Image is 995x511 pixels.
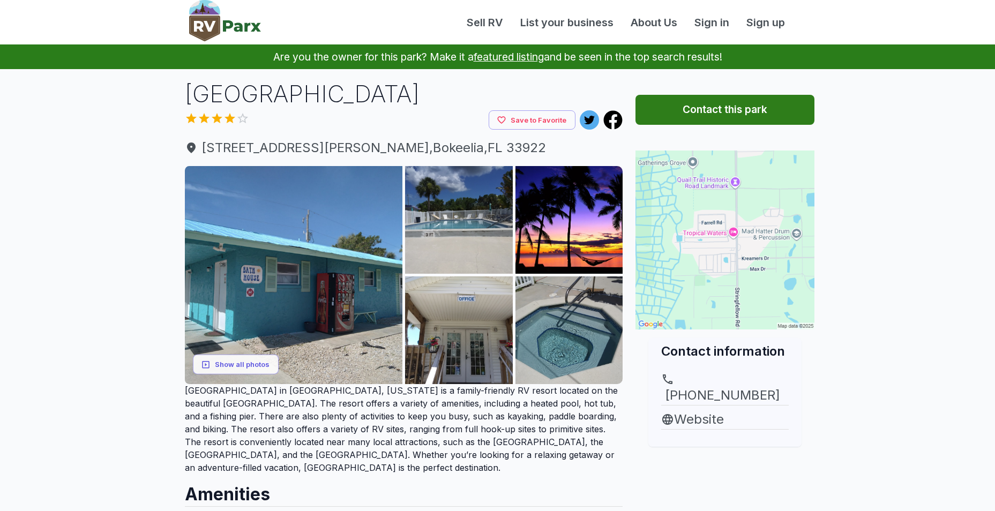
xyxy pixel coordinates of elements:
[474,50,544,63] a: featured listing
[193,355,279,374] button: Show all photos
[661,373,789,405] a: [PHONE_NUMBER]
[185,78,623,110] h1: [GEOGRAPHIC_DATA]
[622,14,686,31] a: About Us
[185,166,403,384] img: AAcXr8o2THJBX_B7Mti74glF8ppsKdkXKvxIPTzzhLOb8xiBCPJ10x3xT56z5LpvtZkevXfVHRocEM6HY1ohbaQuJMMnR7hnS...
[686,14,738,31] a: Sign in
[635,151,814,329] img: Map for Tropical Waters RV Resort
[405,166,513,274] img: AAcXr8oUPLmQI-AsOkQ5suYL5tEEU-g5hQWkhalfhXt3JjudjHvU9dmJHTn1VhxTT3IXF3-gW9RS-qfzAd-Vs7Ul7-1UXkIV-...
[635,95,814,125] button: Contact this park
[185,138,623,157] a: [STREET_ADDRESS][PERSON_NAME],Bokeelia,FL 33922
[515,276,623,384] img: AAcXr8p_0ro8scs1CfaN5U3tCktQ8luYCYsJn1lfgEwNig7CYqwkEhnExnnU7r1rf2e9INASOpR1ZnCU2Zf73IX27g5-WvX6d...
[661,342,789,360] h2: Contact information
[458,14,512,31] a: Sell RV
[512,14,622,31] a: List your business
[515,166,623,274] img: AAcXr8pZBt1ZI9b74sCgs96wElF22oK_cb-Z13hTFUcuCQzKdKRAkV0L5UZj03LSKX4Hu8kdnweJZ1NhTGAWV53klZ7mpyyIU...
[405,276,513,384] img: AAcXr8pvcYdViGfYFlpx-rBEEiVp7cf3cFPxtyhzgg6QH5SfeEP38NvwXZc2elANLmDDb2K1ABgYY1rXn5fBKDkw-fRPZKcnZ...
[185,474,623,506] h2: Amenities
[489,110,575,130] button: Save to Favorite
[661,410,789,429] a: Website
[738,14,794,31] a: Sign up
[185,384,623,474] p: [GEOGRAPHIC_DATA] in [GEOGRAPHIC_DATA], [US_STATE] is a family-friendly RV resort located on the ...
[13,44,982,69] p: Are you the owner for this park? Make it a and be seen in the top search results!
[185,138,623,157] span: [STREET_ADDRESS][PERSON_NAME] , Bokeelia , FL 33922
